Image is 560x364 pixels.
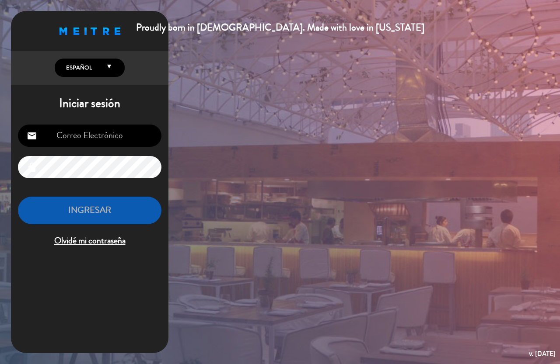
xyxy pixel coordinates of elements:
[18,197,161,224] button: INGRESAR
[27,162,37,173] i: lock
[27,131,37,141] i: email
[11,96,168,111] h1: Iniciar sesión
[64,63,92,72] span: Español
[18,234,161,248] span: Olvidé mi contraseña
[529,348,556,360] div: v. [DATE]
[18,125,161,147] input: Correo Electrónico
